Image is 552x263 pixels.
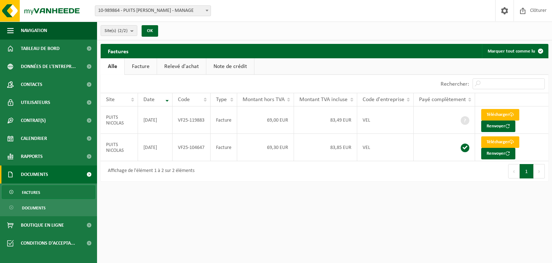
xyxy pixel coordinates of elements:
span: Code d'entreprise [363,97,404,103]
a: Note de crédit [206,58,254,75]
td: Facture [211,106,237,134]
span: Utilisateurs [21,94,50,112]
label: Rechercher: [441,81,469,87]
td: VEL [357,106,414,134]
td: 83,85 EUR [294,134,357,161]
td: VF25-119883 [172,106,211,134]
span: Payé complètement [419,97,466,103]
span: Calendrier [21,130,47,148]
span: Rapports [21,148,43,165]
span: Boutique en ligne [21,216,64,234]
span: Factures [22,186,40,199]
span: Contacts [21,76,42,94]
button: 1 [520,164,534,178]
button: Renvoyer [481,148,515,159]
span: Documents [21,165,48,183]
span: 10-989864 - PUITS NICOLAS - MANAGE [95,5,211,16]
a: Alle [101,58,124,75]
span: Conditions d'accepta... [21,234,75,252]
a: Facture [125,58,157,75]
td: PUITS NICOLAS [101,134,138,161]
td: VF25-104647 [172,134,211,161]
td: 69,00 EUR [237,106,294,134]
span: Données de l'entrepr... [21,58,76,76]
span: Documents [22,201,46,215]
span: Navigation [21,22,47,40]
td: [DATE] [138,134,172,161]
button: Marquer tout comme lu [482,44,548,58]
span: Code [178,97,190,103]
span: Site [106,97,115,103]
td: PUITS NICOLAS [101,106,138,134]
button: Site(s)(2/2) [101,25,137,36]
span: Type [216,97,227,103]
span: Tableau de bord [21,40,60,58]
button: Previous [508,164,520,178]
span: Date [143,97,155,103]
div: Affichage de l'élément 1 à 2 sur 2 éléments [104,165,194,178]
a: Télécharger [481,136,519,148]
span: Montant hors TVA [243,97,285,103]
span: Montant TVA incluse [299,97,348,103]
a: Factures [2,185,95,199]
a: Documents [2,201,95,214]
h2: Factures [101,44,135,58]
td: [DATE] [138,106,172,134]
td: 83,49 EUR [294,106,357,134]
td: VEL [357,134,414,161]
a: Télécharger [481,109,519,121]
button: Next [534,164,545,178]
count: (2/2) [118,28,128,33]
span: Contrat(s) [21,112,46,130]
span: Site(s) [105,26,128,36]
td: Facture [211,134,237,161]
span: 10-989864 - PUITS NICOLAS - MANAGE [95,6,211,16]
button: Renvoyer [481,121,515,132]
a: Relevé d'achat [157,58,206,75]
button: OK [142,25,158,37]
td: 69,30 EUR [237,134,294,161]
